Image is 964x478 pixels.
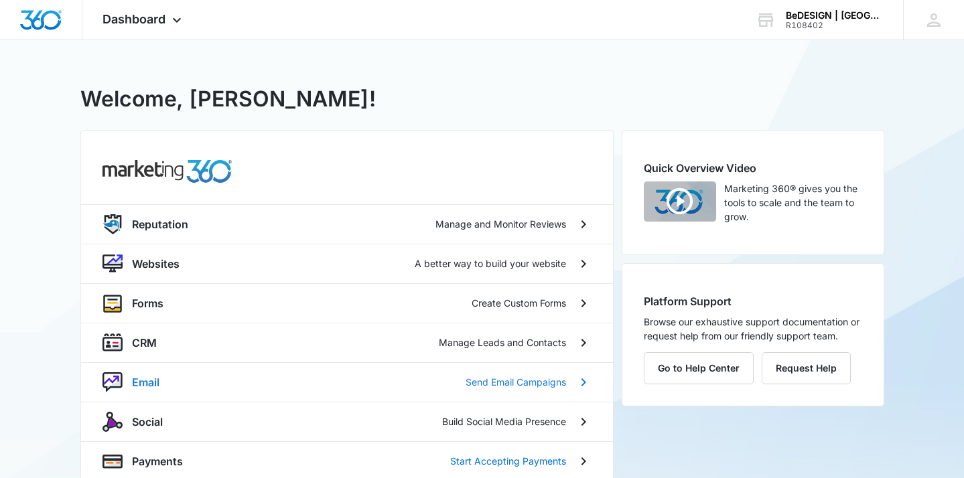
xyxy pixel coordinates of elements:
span: Dashboard [102,12,165,26]
p: Marketing 360® gives you the tools to scale and the team to grow. [724,181,862,224]
h1: Welcome, [PERSON_NAME]! [80,83,376,115]
p: Email [132,374,159,390]
p: A better way to build your website [415,256,566,270]
img: Quick Overview Video [644,181,716,222]
p: Forms [132,295,163,311]
p: Manage and Monitor Reviews [435,217,566,231]
p: Payments [132,453,183,469]
h2: Quick Overview Video [644,160,862,176]
p: Create Custom Forms [472,296,566,310]
img: social [102,412,123,432]
img: reputation [102,214,123,234]
p: Start Accepting Payments [450,454,566,468]
a: Go to Help Center [644,362,762,374]
p: Reputation [132,216,188,232]
p: CRM [132,335,157,351]
a: socialSocialBuild Social Media Presence [81,402,613,441]
a: Request Help [762,362,851,374]
a: crmCRMManage Leads and Contacts [81,323,613,362]
a: websiteWebsitesA better way to build your website [81,244,613,283]
p: Manage Leads and Contacts [439,335,566,349]
p: Websites [132,256,180,272]
button: Go to Help Center [644,352,754,384]
div: account id [786,21,884,30]
a: nurtureEmailSend Email Campaigns [81,362,613,402]
div: account name [786,10,884,21]
p: Build Social Media Presence [442,414,566,428]
p: Send Email Campaigns [466,375,566,389]
button: Request Help [762,352,851,384]
img: payments [102,451,123,471]
img: forms [102,293,123,313]
img: common.products.marketing.title [102,160,232,183]
img: website [102,254,123,274]
img: crm [102,333,123,353]
img: nurture [102,372,123,392]
a: reputationReputationManage and Monitor Reviews [81,204,613,244]
a: formsFormsCreate Custom Forms [81,283,613,323]
h2: Platform Support [644,293,862,309]
p: Browse our exhaustive support documentation or request help from our friendly support team. [644,315,862,343]
p: Social [132,414,163,430]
